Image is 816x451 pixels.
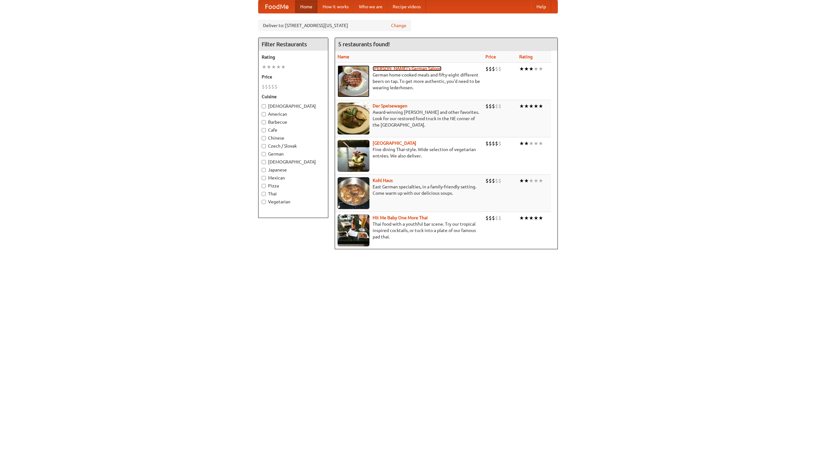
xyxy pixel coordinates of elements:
li: $ [265,83,268,90]
label: Cafe [262,127,325,133]
li: ★ [524,177,529,184]
label: Pizza [262,183,325,189]
label: Barbecue [262,119,325,125]
input: Cafe [262,128,266,132]
a: Who we are [354,0,388,13]
li: ★ [524,65,529,72]
label: [DEMOGRAPHIC_DATA] [262,103,325,109]
li: ★ [519,177,524,184]
input: Mexican [262,176,266,180]
img: speisewagen.jpg [338,103,369,135]
p: Thai food with a youthful bar scene. Try our tropical inspired cocktails, or tuck into a plate of... [338,221,480,240]
a: Der Speisewagen [373,103,407,108]
a: Price [485,54,496,59]
li: $ [268,83,271,90]
label: Vegetarian [262,199,325,205]
img: esthers.jpg [338,65,369,97]
li: ★ [538,65,543,72]
li: $ [262,83,265,90]
li: ★ [266,63,271,70]
li: $ [492,215,495,222]
li: $ [495,65,498,72]
li: $ [274,83,278,90]
label: American [262,111,325,117]
a: Kohl Haus [373,178,393,183]
a: FoodMe [259,0,295,13]
li: $ [485,65,489,72]
img: kohlhaus.jpg [338,177,369,209]
a: Home [295,0,317,13]
li: ★ [534,103,538,110]
a: Help [531,0,551,13]
li: ★ [524,215,529,222]
a: Rating [519,54,533,59]
li: $ [495,177,498,184]
input: Czech / Slovak [262,144,266,148]
li: $ [492,103,495,110]
li: ★ [519,103,524,110]
label: German [262,151,325,157]
div: Deliver to: [STREET_ADDRESS][US_STATE] [258,20,411,31]
a: Name [338,54,349,59]
p: Fine dining Thai-style. Wide selection of vegetarian entrées. We also deliver. [338,146,480,159]
li: ★ [538,215,543,222]
li: $ [495,140,498,147]
input: German [262,152,266,156]
img: babythai.jpg [338,215,369,246]
li: $ [495,215,498,222]
label: Japanese [262,167,325,173]
li: ★ [529,177,534,184]
li: $ [489,103,492,110]
li: $ [498,177,501,184]
input: Vegetarian [262,200,266,204]
label: Mexican [262,175,325,181]
li: $ [492,140,495,147]
input: Japanese [262,168,266,172]
input: Pizza [262,184,266,188]
p: Award-winning [PERSON_NAME] and other favorites. Look for our restored food truck in the NE corne... [338,109,480,128]
li: $ [495,103,498,110]
li: ★ [534,215,538,222]
li: $ [498,215,501,222]
li: $ [498,65,501,72]
li: ★ [529,65,534,72]
h5: Price [262,74,325,80]
a: [PERSON_NAME]'s German Saloon [373,66,441,71]
input: Chinese [262,136,266,140]
a: Change [391,22,406,29]
li: $ [492,177,495,184]
label: Chinese [262,135,325,141]
li: ★ [529,103,534,110]
a: How it works [317,0,354,13]
a: Hit Me Baby One More Thai [373,215,428,220]
a: [GEOGRAPHIC_DATA] [373,141,416,146]
li: $ [485,177,489,184]
li: ★ [529,140,534,147]
h5: Cuisine [262,93,325,100]
li: ★ [276,63,281,70]
li: ★ [538,177,543,184]
input: American [262,112,266,116]
li: $ [498,140,501,147]
a: Recipe videos [388,0,426,13]
li: $ [492,65,495,72]
img: satay.jpg [338,140,369,172]
li: ★ [524,103,529,110]
li: $ [489,140,492,147]
ng-pluralize: 5 restaurants found! [338,41,390,47]
li: $ [485,103,489,110]
li: ★ [519,65,524,72]
li: $ [489,65,492,72]
li: ★ [262,63,266,70]
li: ★ [534,65,538,72]
li: $ [485,215,489,222]
input: [DEMOGRAPHIC_DATA] [262,160,266,164]
h4: Filter Restaurants [259,38,328,51]
input: [DEMOGRAPHIC_DATA] [262,104,266,108]
li: ★ [538,103,543,110]
li: ★ [534,177,538,184]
